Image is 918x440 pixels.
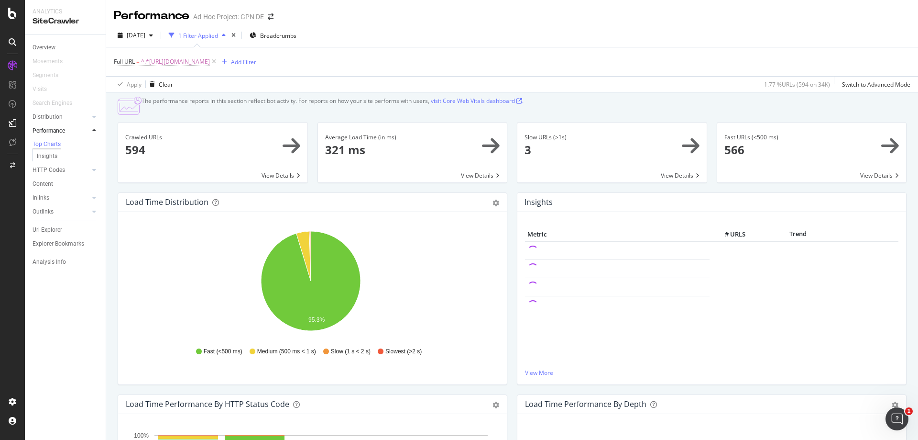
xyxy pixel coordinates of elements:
[114,77,142,92] button: Apply
[33,43,55,53] div: Overview
[33,239,99,249] a: Explorer Bookmarks
[33,140,61,148] div: Top Charts
[885,407,908,430] iframe: Intercom live chat
[114,8,189,24] div: Performance
[842,80,910,89] div: Switch to Advanced Mode
[231,58,256,66] div: Add Filter
[33,8,98,16] div: Analytics
[126,227,496,338] svg: A chart.
[118,97,142,115] img: CjTTJyXI.png
[525,227,710,242] th: Metric
[126,197,208,207] div: Load Time Distribution
[764,80,830,89] div: 1.77 % URLs ( 594 on 34K )
[748,227,848,242] th: Trend
[114,28,157,43] button: [DATE]
[33,165,89,175] a: HTTP Codes
[905,407,913,415] span: 1
[159,80,173,89] div: Clear
[892,402,898,408] div: gear
[33,56,63,67] div: Movements
[33,257,99,267] a: Analysis Info
[525,399,646,409] div: Load Time Performance by Depth
[134,432,149,439] text: 100%
[33,70,68,80] a: Segments
[127,31,145,39] span: 2025 Aug. 26th
[257,348,316,356] span: Medium (500 ms < 1 s)
[33,112,63,122] div: Distribution
[33,179,53,189] div: Content
[218,56,256,68] button: Add Filter
[33,16,98,27] div: SiteCrawler
[136,57,140,66] span: =
[710,227,748,242] th: # URLS
[165,28,229,43] button: 1 Filter Applied
[492,200,499,206] div: gear
[33,56,72,67] a: Movements
[114,57,135,66] span: Full URL
[33,98,72,108] div: Search Engines
[229,31,238,40] div: times
[33,225,99,235] a: Url Explorer
[33,98,82,108] a: Search Engines
[308,316,325,323] text: 95.3%
[33,207,54,217] div: Outlinks
[331,348,371,356] span: Slow (1 s < 2 s)
[33,257,66,267] div: Analysis Info
[204,348,242,356] span: Fast (<500 ms)
[33,193,49,203] div: Inlinks
[492,402,499,408] div: gear
[33,179,99,189] a: Content
[431,97,524,105] a: visit Core Web Vitals dashboard .
[33,126,89,136] a: Performance
[33,207,89,217] a: Outlinks
[127,80,142,89] div: Apply
[193,12,264,22] div: Ad-Hoc Project: GPN DE
[33,84,56,94] a: Visits
[246,28,300,43] button: Breadcrumbs
[33,126,65,136] div: Performance
[141,55,210,68] span: ^.*[URL][DOMAIN_NAME]
[37,151,57,161] div: Insights
[37,151,99,161] a: Insights
[525,196,553,209] h4: Insights
[838,77,910,92] button: Switch to Advanced Mode
[525,369,898,377] a: View More
[268,13,273,20] div: arrow-right-arrow-left
[33,165,65,175] div: HTTP Codes
[178,32,218,40] div: 1 Filter Applied
[33,112,89,122] a: Distribution
[33,140,99,149] a: Top Charts
[142,97,524,105] div: The performance reports in this section reflect bot activity. For reports on how your site perfor...
[33,84,47,94] div: Visits
[126,399,289,409] div: Load Time Performance by HTTP Status Code
[33,239,84,249] div: Explorer Bookmarks
[33,193,89,203] a: Inlinks
[385,348,422,356] span: Slowest (>2 s)
[33,225,62,235] div: Url Explorer
[33,70,58,80] div: Segments
[260,32,296,40] span: Breadcrumbs
[146,77,173,92] button: Clear
[33,43,99,53] a: Overview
